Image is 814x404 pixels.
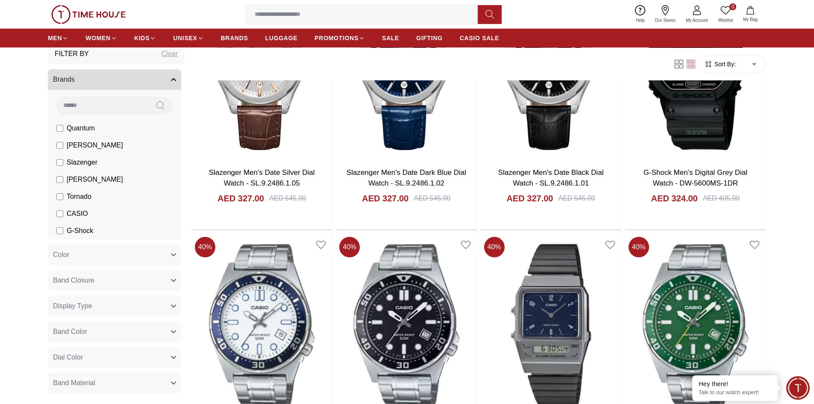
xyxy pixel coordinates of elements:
input: [PERSON_NAME] [56,142,63,149]
span: G-Shock [67,226,93,236]
span: 0 [729,3,736,10]
a: MEN [48,30,68,46]
div: Clear [162,49,178,59]
button: Band Closure [48,270,181,291]
span: 40 % [629,237,649,257]
span: My Bag [740,16,761,23]
a: LUGGAGE [265,30,298,46]
span: Our Stores [652,17,679,24]
h3: Filter By [55,49,89,59]
a: UNISEX [173,30,203,46]
span: PROMOTIONS [314,34,359,42]
a: Slazenger Men's Date Dark Blue Dial Watch - SL.9.2486.1.02 [347,168,466,188]
span: My Account [682,17,711,24]
span: Color [53,250,69,260]
div: AED 545.00 [269,193,306,203]
p: Talk to our watch expert! [699,389,771,396]
span: Brands [53,74,75,85]
div: AED 405.00 [703,193,740,203]
button: Color [48,245,181,265]
span: [PERSON_NAME] [67,174,123,185]
span: Display Type [53,301,92,311]
span: SALE [382,34,399,42]
button: Band Color [48,321,181,342]
input: CASIO [56,210,63,217]
span: 40 % [339,237,360,257]
span: 40 % [484,237,505,257]
div: Chat Widget [786,376,810,400]
a: 0Wishlist [713,3,738,25]
h4: AED 324.00 [651,192,698,204]
button: My Bag [738,4,763,24]
span: MEN [48,34,62,42]
button: Sort By: [704,60,736,68]
h4: AED 327.00 [362,192,408,204]
a: SALE [382,30,399,46]
a: GIFTING [416,30,443,46]
span: Quantum [67,123,95,133]
img: ... [51,5,126,24]
a: BRANDS [221,30,248,46]
span: BRANDS [221,34,248,42]
span: Wishlist [715,17,736,24]
span: LUGGAGE [265,34,298,42]
span: CASIO [67,209,88,219]
div: Hey there! [699,380,771,388]
span: Tornado [67,192,91,202]
a: Help [631,3,650,25]
a: G-Shock Men's Digital Grey Dial Watch - DW-5600MS-1DR [644,168,747,188]
a: WOMEN [85,30,117,46]
span: GIFTING [416,34,443,42]
span: [PERSON_NAME] [67,140,123,150]
button: Dial Color [48,347,181,368]
span: Band Closure [53,275,94,286]
span: Help [632,17,648,24]
span: UNISEX [173,34,197,42]
h4: AED 327.00 [507,192,553,204]
span: CASIO SALE [460,34,500,42]
button: Display Type [48,296,181,316]
button: Band Material [48,373,181,393]
a: KIDS [134,30,156,46]
input: G-Shock [56,227,63,234]
span: Sort By: [713,60,736,68]
a: CASIO SALE [460,30,500,46]
a: Slazenger Men's Date Silver Dial Watch - SL.9.2486.1.05 [209,168,315,188]
span: Band Material [53,378,95,388]
h4: AED 327.00 [217,192,264,204]
span: Band Color [53,327,87,337]
input: Tornado [56,193,63,200]
span: KIDS [134,34,150,42]
a: Slazenger Men's Date Black Dial Watch - SL.9.2486.1.01 [498,168,604,188]
div: AED 545.00 [414,193,450,203]
button: Brands [48,69,181,90]
a: Our Stores [650,3,681,25]
input: Slazenger [56,159,63,166]
input: [PERSON_NAME] [56,176,63,183]
span: Dial Color [53,352,83,363]
span: WOMEN [85,34,111,42]
div: AED 545.00 [558,193,595,203]
span: 40 % [195,237,215,257]
span: Slazenger [67,157,97,168]
input: Quantum [56,125,63,132]
a: PROMOTIONS [314,30,365,46]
